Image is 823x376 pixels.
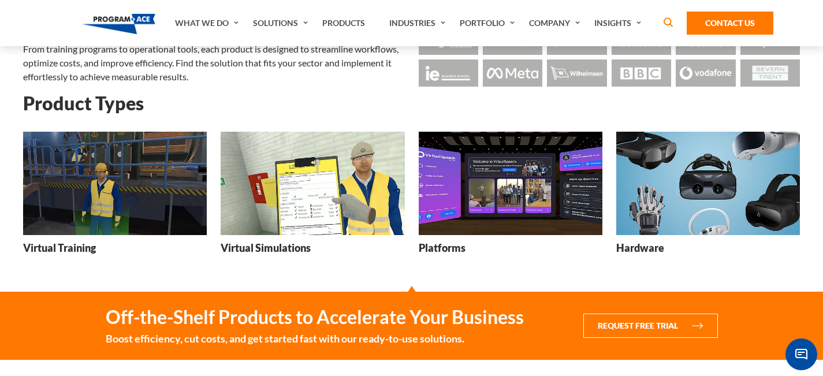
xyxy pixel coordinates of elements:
[83,14,156,34] img: Program-Ace
[785,338,817,370] span: Chat Widget
[419,132,602,235] img: Platforms
[419,241,466,255] h3: Platforms
[616,241,664,255] h3: Hardware
[419,59,478,86] img: Logo - Ie Business School
[106,306,524,329] strong: Off-the-Shelf Products to Accelerate Your Business
[221,132,404,235] img: Virtual Simulations
[23,93,800,113] h2: Product Types
[221,241,311,255] h3: Virtual Simulations
[23,42,405,84] p: From training programs to operational tools, each product is designed to streamline workflows, op...
[583,314,718,338] button: Request Free Trial
[106,331,524,346] small: Boost efficiency, cut costs, and get started fast with our ready-to-use solutions.
[23,132,207,263] a: Virtual Training
[687,12,773,35] a: Contact Us
[616,132,800,263] a: Hardware
[483,59,542,86] img: Logo - Meta
[23,241,96,255] h3: Virtual Training
[547,59,606,86] img: Logo - Wilhemsen
[221,132,404,263] a: Virtual Simulations
[612,59,671,86] img: Logo - BBC
[740,59,800,86] img: Logo - Seven Trent
[419,132,602,263] a: Platforms
[616,132,800,235] img: Hardware
[676,59,735,86] img: Logo - Vodafone
[23,132,207,235] img: Virtual Training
